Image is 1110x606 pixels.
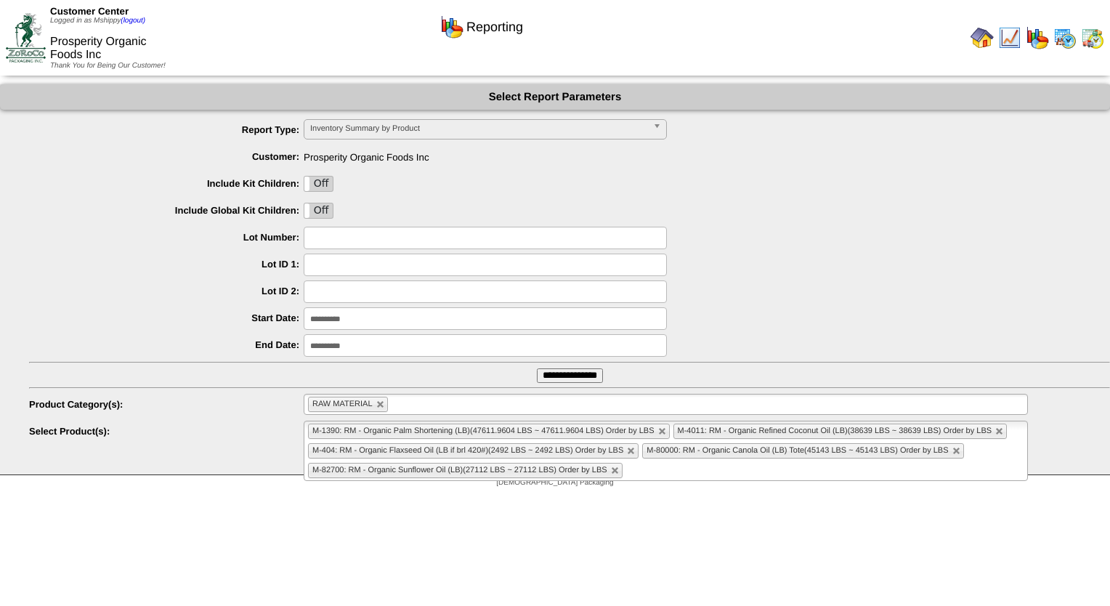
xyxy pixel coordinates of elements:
[496,479,613,487] span: [DEMOGRAPHIC_DATA] Packaging
[998,26,1021,49] img: line_graph.gif
[304,203,333,218] label: Off
[312,446,623,455] span: M-404: RM - Organic Flaxseed Oil (LB if brl 420#)(2492 LBS ~ 2492 LBS) Order by LBS
[678,427,992,435] span: M-4011: RM - Organic Refined Coconut Oil (LB)(38639 LBS ~ 38639 LBS) Order by LBS
[50,36,147,61] span: Prosperity Organic Foods Inc
[29,178,304,189] label: Include Kit Children:
[29,286,304,296] label: Lot ID 2:
[647,446,948,455] span: M-80000: RM - Organic Canola Oil (LB) Tote(45143 LBS ~ 45143 LBS) Order by LBS
[312,466,607,474] span: M-82700: RM - Organic Sunflower Oil (LB)(27112 LBS ~ 27112 LBS) Order by LBS
[312,427,655,435] span: M-1390: RM - Organic Palm Shortening (LB)(47611.9604 LBS ~ 47611.9604 LBS) Order by LBS
[29,312,304,323] label: Start Date:
[29,399,304,410] label: Product Category(s):
[1026,26,1049,49] img: graph.gif
[312,400,373,408] span: RAW MATERIAL
[1053,26,1077,49] img: calendarprod.gif
[50,17,145,25] span: Logged in as Mshippy
[29,151,304,162] label: Customer:
[304,176,333,192] div: OnOff
[304,177,333,191] label: Off
[440,15,463,39] img: graph.gif
[1081,26,1104,49] img: calendarinout.gif
[29,339,304,350] label: End Date:
[971,26,994,49] img: home.gif
[29,426,304,437] label: Select Product(s):
[50,62,166,70] span: Thank You for Being Our Customer!
[310,120,647,137] span: Inventory Summary by Product
[121,17,145,25] a: (logout)
[466,20,523,35] span: Reporting
[304,203,333,219] div: OnOff
[29,232,304,243] label: Lot Number:
[29,124,304,135] label: Report Type:
[6,13,46,62] img: ZoRoCo_Logo(Green%26Foil)%20jpg.webp
[29,146,1110,163] span: Prosperity Organic Foods Inc
[29,259,304,270] label: Lot ID 1:
[29,205,304,216] label: Include Global Kit Children:
[50,6,129,17] span: Customer Center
